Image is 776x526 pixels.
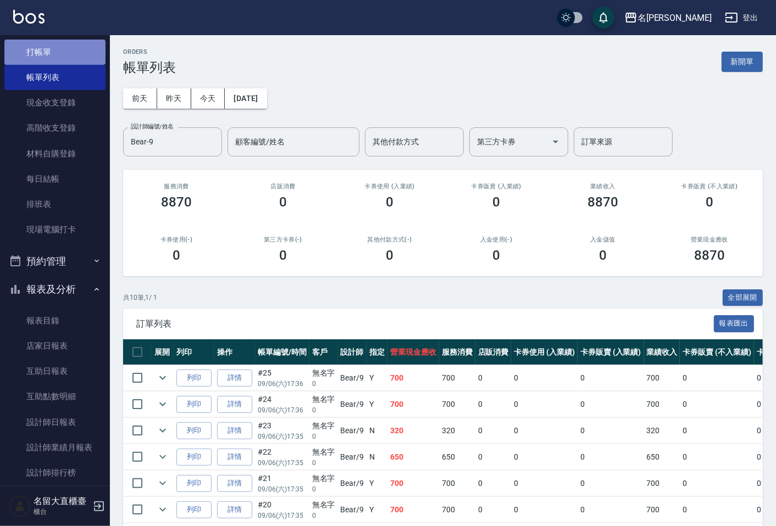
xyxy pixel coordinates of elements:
td: 0 [578,365,644,391]
td: 0 [475,365,512,391]
button: 全部展開 [723,289,763,306]
td: 0 [511,391,578,417]
td: Y [367,497,387,523]
td: 0 [475,471,512,496]
div: 無名字 [312,420,335,432]
td: 700 [644,471,680,496]
td: 0 [475,497,512,523]
td: 0 [578,444,644,470]
h2: 營業現金應收 [669,236,750,243]
h2: 卡券使用 (入業績) [350,183,430,190]
td: Bear /9 [338,418,367,444]
td: 700 [644,391,680,417]
a: 設計師排行榜 [4,460,106,485]
td: #21 [255,471,309,496]
a: 每日結帳 [4,166,106,192]
td: #20 [255,497,309,523]
button: 今天 [191,88,225,109]
td: Bear /9 [338,471,367,496]
h2: 卡券販賣 (入業績) [456,183,536,190]
button: 登出 [720,8,763,28]
button: 預約管理 [4,247,106,276]
p: 共 10 筆, 1 / 1 [123,293,157,303]
button: save [592,7,614,29]
td: 0 [680,471,753,496]
a: 設計師業績月報表 [4,435,106,460]
td: 0 [578,418,644,444]
h3: 0 [706,194,713,210]
h2: 業績收入 [563,183,643,190]
div: 名[PERSON_NAME] [638,11,712,25]
th: 店販消費 [475,339,512,365]
button: 列印 [176,475,212,492]
h3: 8870 [587,194,618,210]
th: 卡券販賣 (不入業績) [680,339,753,365]
td: 700 [387,391,439,417]
h5: 名留大直櫃臺 [34,496,90,507]
h3: 帳單列表 [123,60,176,75]
td: Bear /9 [338,497,367,523]
img: Logo [13,10,45,24]
td: #24 [255,391,309,417]
h3: 0 [386,194,393,210]
a: 詳情 [217,396,252,413]
button: expand row [154,422,171,439]
h3: 服務消費 [136,183,217,190]
p: 09/06 (六) 17:35 [258,432,307,441]
td: 700 [439,497,475,523]
td: 0 [511,471,578,496]
th: 操作 [214,339,255,365]
a: 打帳單 [4,40,106,65]
button: 名[PERSON_NAME] [620,7,716,29]
td: N [367,444,387,470]
h2: 卡券販賣 (不入業績) [669,183,750,190]
td: 0 [511,497,578,523]
a: 互助日報表 [4,359,106,384]
a: 現場電腦打卡 [4,217,106,242]
button: 報表及分析 [4,275,106,304]
td: 650 [644,444,680,470]
button: expand row [154,396,171,412]
td: 700 [644,497,680,523]
h3: 0 [599,248,607,263]
td: Bear /9 [338,444,367,470]
p: 0 [312,511,335,521]
a: 高階收支登錄 [4,115,106,141]
td: 0 [475,418,512,444]
a: 報表目錄 [4,308,106,333]
div: 無名字 [312,367,335,379]
a: 詳情 [217,422,252,439]
td: 0 [511,418,578,444]
td: 320 [644,418,680,444]
button: 報表匯出 [714,315,755,332]
h2: 第三方卡券(-) [243,236,323,243]
td: 0 [475,391,512,417]
a: 詳情 [217,475,252,492]
a: 店販抽成明細 [4,485,106,511]
a: 現金收支登錄 [4,90,106,115]
a: 報表匯出 [714,318,755,328]
p: 09/06 (六) 17:35 [258,484,307,494]
td: 0 [475,444,512,470]
p: 0 [312,458,335,468]
p: 櫃台 [34,507,90,517]
a: 店家日報表 [4,333,106,359]
th: 服務消費 [439,339,475,365]
button: [DATE] [225,88,267,109]
h2: 其他付款方式(-) [350,236,430,243]
a: 互助點數明細 [4,384,106,409]
p: 09/06 (六) 17:35 [258,458,307,468]
p: 09/06 (六) 17:35 [258,511,307,521]
h3: 8870 [694,248,725,263]
th: 列印 [174,339,214,365]
button: 列印 [176,501,212,518]
p: 0 [312,379,335,389]
h2: 入金使用(-) [456,236,536,243]
button: 前天 [123,88,157,109]
a: 詳情 [217,449,252,466]
a: 詳情 [217,501,252,518]
div: 無名字 [312,446,335,458]
a: 新開單 [722,56,763,66]
td: Bear /9 [338,391,367,417]
span: 訂單列表 [136,318,714,329]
